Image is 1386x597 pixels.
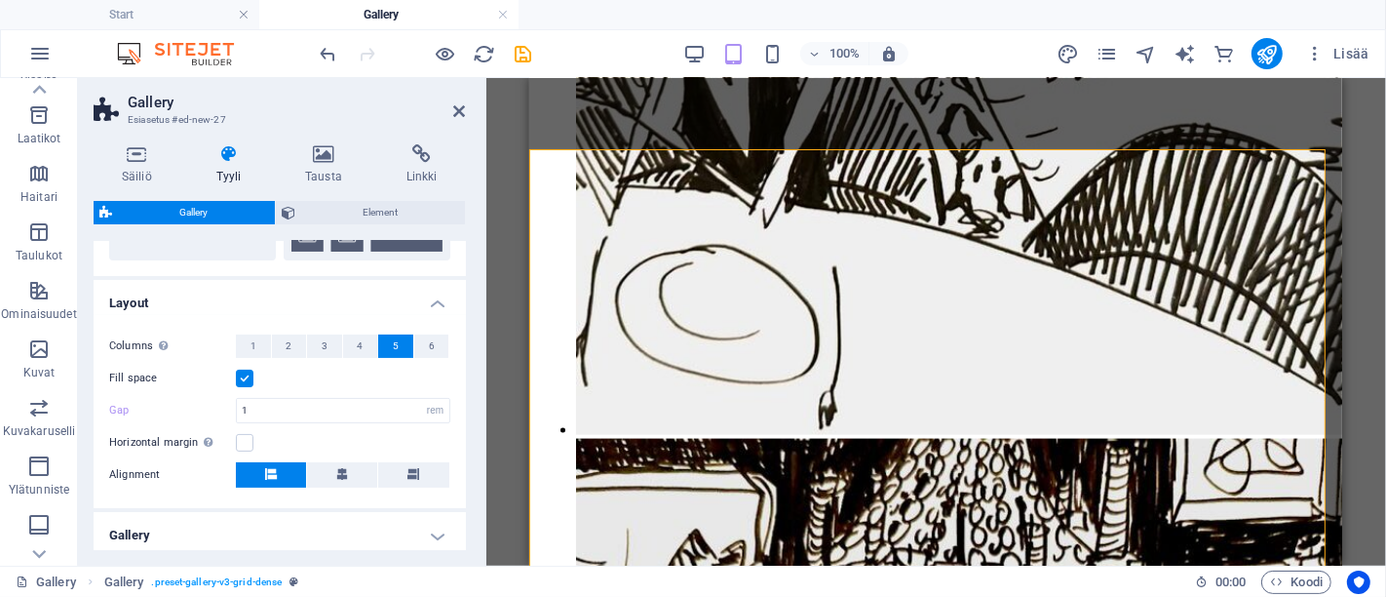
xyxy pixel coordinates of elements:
i: Kaupankäynti [1213,43,1235,65]
button: Element [276,201,465,224]
label: Alignment [109,463,236,487]
span: 3 [322,335,327,358]
img: Editor Logo [112,42,258,65]
button: text_generator [1174,42,1197,65]
h4: Gallery [94,512,466,559]
h4: Gallery [259,4,519,25]
i: Julkaise [1255,43,1278,65]
span: . preset-gallery-v3-grid-dense [152,571,283,594]
h4: Säiliö [94,144,188,185]
button: reload [473,42,496,65]
i: Kumoa: Fill space (false -> true) (Ctrl+Z) [318,43,340,65]
button: 3 [307,335,342,358]
span: Element [301,201,459,224]
p: Ylätunniste [9,482,69,497]
h4: Linkki [378,144,466,185]
button: commerce [1213,42,1236,65]
a: Napsauta peruuttaaksesi valinnan. Kaksoisnapsauta avataksesi Sivut [16,571,76,594]
p: Taulukot [16,248,62,263]
i: Navigaattori [1135,43,1157,65]
label: Horizontal margin [109,431,236,455]
p: Laatikot [18,131,61,146]
button: 6 [414,335,449,358]
h6: Istunnon aika [1195,571,1247,594]
span: 4 [358,335,364,358]
p: Ominaisuudet [1,306,76,322]
span: Koodi [1270,571,1323,594]
span: 1 [250,335,256,358]
i: Tekstigeneraattori [1174,43,1196,65]
button: Koodi [1261,571,1331,594]
h4: Tausta [277,144,378,185]
i: Lataa sivu uudelleen [474,43,496,65]
label: Fill space [109,367,236,390]
button: pages [1096,42,1119,65]
i: Koon muuttuessa säädä zoomaustaso automaattisesti sopimaan valittuun laitteeseen. [880,45,898,62]
label: Columns [109,335,236,358]
i: Tallenna (Ctrl+S) [513,43,535,65]
span: 00 00 [1215,571,1246,594]
h3: Esiasetus #ed-new-27 [128,111,427,129]
button: Gallery [94,201,275,224]
button: Usercentrics [1347,571,1370,594]
p: Kuvakaruselli [3,423,75,439]
span: Lisää [1306,44,1369,63]
button: save [512,42,535,65]
h6: 100% [829,42,861,65]
label: Gap [109,405,236,416]
h4: Layout [94,280,466,315]
nav: breadcrumb [104,571,298,594]
p: Alatunniste [8,540,69,556]
button: 1 [236,335,271,358]
i: Sivut (Ctrl+Alt+S) [1096,43,1118,65]
span: Napsauta valitaksesi. Kaksoisnapsauta muokataksesi [104,571,144,594]
p: Kuvat [23,365,56,380]
span: 5 [393,335,399,358]
h4: Tyyli [188,144,278,185]
span: 6 [429,335,435,358]
button: 2 [272,335,307,358]
button: publish [1251,38,1283,69]
button: Lisää [1298,38,1377,69]
button: navigator [1135,42,1158,65]
button: design [1057,42,1080,65]
i: Tämä elementti on mukautettava esiasetus [289,577,298,587]
h2: Gallery [128,94,466,111]
i: Ulkoasu (Ctrl+Alt+Y) [1057,43,1079,65]
span: 2 [286,335,291,358]
span: : [1229,575,1232,589]
button: 100% [800,42,869,65]
button: undo [317,42,340,65]
p: Haitari [20,189,58,205]
button: 4 [343,335,378,358]
span: Gallery [118,201,269,224]
button: Napsauta tästä poistuaksesi esikatselutilasta ja jatkaaksesi muokkaamista [434,42,457,65]
button: 5 [378,335,413,358]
